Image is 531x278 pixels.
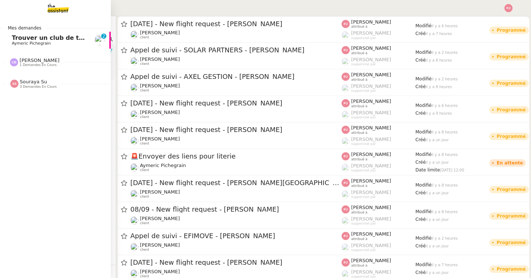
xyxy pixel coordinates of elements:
span: attribué à [351,51,367,55]
span: il y a un jour [426,191,449,195]
span: attribué à [351,104,367,108]
div: Programmé [497,81,526,86]
span: Créé [415,270,426,275]
app-user-label: attribué à [342,205,415,214]
span: [PERSON_NAME] [140,269,180,274]
span: il y a 8 heures [432,130,458,134]
span: il y a 9 heures [426,111,452,115]
span: [DATE] - New flight request - [PERSON_NAME] [130,21,342,27]
span: Créé [415,190,426,195]
img: users%2FoFdbodQ3TgNoWt9kP3GXAs5oaCq1%2Favatar%2Fprofile-pic.png [342,31,350,39]
app-user-label: suppervisé par [342,136,415,146]
app-user-label: suppervisé par [342,163,415,173]
span: suppervisé par [351,62,376,66]
img: svg [342,205,350,213]
span: Modifié [415,152,432,157]
span: suppervisé par [351,248,376,252]
span: [DATE] 12:00 [440,168,464,172]
span: client [140,142,149,146]
span: il y a un jour [426,138,449,142]
app-user-label: attribué à [342,19,415,29]
span: il y a 8 heures [432,210,458,214]
app-user-label: attribué à [342,152,415,161]
span: suppervisé par [351,168,376,173]
span: Modifié [415,50,432,55]
app-user-detailed-label: client [130,56,342,66]
span: [PERSON_NAME] [351,231,391,237]
app-user-detailed-label: client [130,216,342,225]
span: [DATE] - New flight request - [PERSON_NAME] [130,100,342,107]
span: 1 demandes en cours [20,63,56,67]
span: Modifié [415,262,432,267]
img: svg [342,232,350,240]
span: Appel de suivi - SOLAR PARTNERS - [PERSON_NAME] [130,47,342,53]
div: Programmé [497,108,526,112]
span: client [140,35,149,39]
img: users%2FC9SBsJ0duuaSgpQFj5LgoEX8n0o2%2Favatar%2Fec9d51b8-9413-4189-adfb-7be4d8c96a3c [130,110,138,118]
span: [PERSON_NAME] [140,56,180,62]
span: attribué à [351,131,367,135]
span: [PERSON_NAME] [351,216,391,222]
div: Programmé [497,187,526,192]
span: [PERSON_NAME] [351,125,391,131]
span: Envoyer des liens pour literie [130,153,342,160]
span: il y a 8 heures [426,85,452,89]
span: [PERSON_NAME] [140,30,180,35]
span: attribué à [351,157,367,161]
span: suppervisé par [351,89,376,93]
span: Modifié [415,129,432,135]
app-user-label: suppervisé par [342,243,415,252]
img: svg [342,126,350,134]
img: users%2FoFdbodQ3TgNoWt9kP3GXAs5oaCq1%2Favatar%2Fprofile-pic.png [342,243,350,251]
app-user-label: attribué à [342,231,415,241]
span: [PERSON_NAME] [140,83,180,88]
app-user-detailed-label: client [130,110,342,119]
div: En attente [497,161,523,165]
img: users%2FoFdbodQ3TgNoWt9kP3GXAs5oaCq1%2Favatar%2Fprofile-pic.png [342,58,350,66]
span: suppervisé par [351,36,376,40]
span: Date limite [415,167,440,173]
span: Souraya Su [20,79,47,84]
span: il y a 7 heures [426,32,452,36]
app-user-label: suppervisé par [342,83,415,93]
span: [PERSON_NAME] [351,152,391,157]
span: il y a 7 heures [432,263,458,267]
app-user-label: attribué à [342,98,415,108]
span: [DATE] - New flight request - [PERSON_NAME][GEOGRAPHIC_DATA][GEOGRAPHIC_DATA] [130,180,342,186]
span: Modifié [415,23,432,28]
span: il y a un jour [426,160,449,164]
app-user-detailed-label: client [130,163,342,172]
span: il y a 2 heures [432,77,458,81]
app-user-label: attribué à [342,258,415,267]
img: svg [342,20,350,28]
img: users%2FC9SBsJ0duuaSgpQFj5LgoEX8n0o2%2Favatar%2Fec9d51b8-9413-4189-adfb-7be4d8c96a3c [130,216,138,225]
span: client [140,115,149,119]
app-user-detailed-label: client [130,83,342,93]
span: client [140,168,149,172]
app-user-detailed-label: client [130,30,342,39]
span: attribué à [351,25,367,29]
img: users%2F1PNv5soDtMeKgnH5onPMHqwjzQn1%2Favatar%2Fd0f44614-3c2d-49b8-95e9-0356969fcfd1 [130,163,138,171]
span: suppervisé par [351,142,376,146]
span: attribué à [351,78,367,82]
span: [PERSON_NAME] [140,242,180,248]
img: users%2FoFdbodQ3TgNoWt9kP3GXAs5oaCq1%2Favatar%2Fprofile-pic.png [342,164,350,172]
div: Programmé [497,240,526,245]
span: Mes demandes [3,24,46,32]
span: client [140,195,149,199]
span: [PERSON_NAME] [351,136,391,142]
span: il y a 6 heures [432,104,458,108]
span: il y a 2 heures [432,51,458,55]
app-user-label: suppervisé par [342,30,415,40]
app-user-label: suppervisé par [342,57,415,66]
nz-badge-sup: 2 [101,34,106,39]
span: suppervisé par [351,115,376,119]
span: Trouver un club de tennis pour septembre [12,34,152,41]
span: il y a 8 heures [432,153,458,157]
span: [PERSON_NAME] [351,243,391,248]
span: [PERSON_NAME] [351,163,391,168]
span: Créé [415,160,426,165]
img: users%2FC9SBsJ0duuaSgpQFj5LgoEX8n0o2%2Favatar%2Fec9d51b8-9413-4189-adfb-7be4d8c96a3c [130,270,138,278]
span: [PERSON_NAME] [351,258,391,263]
span: [PERSON_NAME] [351,45,391,51]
